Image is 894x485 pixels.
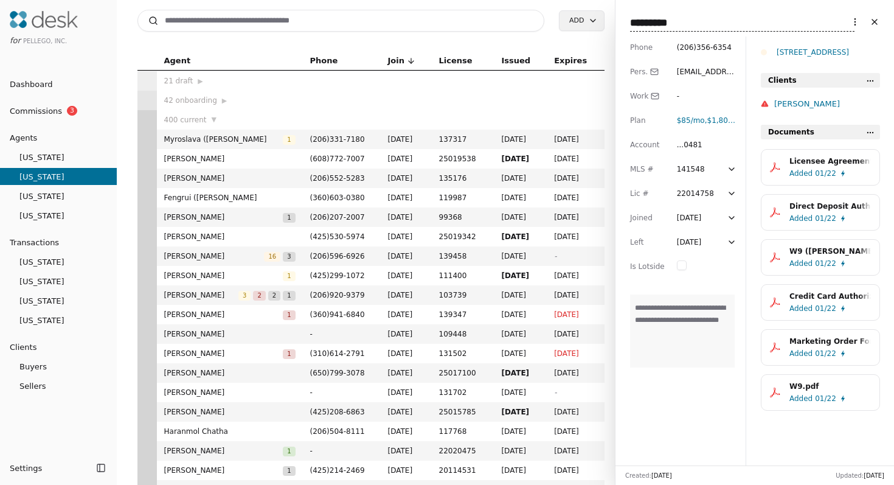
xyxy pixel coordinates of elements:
span: 01/22 [815,212,836,225]
span: ( 425 ) 299 - 1072 [310,271,365,280]
span: [DATE] [554,289,597,301]
span: Fengrui ([PERSON_NAME] [164,192,296,204]
div: Phone [630,41,665,54]
span: ( 608 ) 772 - 7007 [310,155,365,163]
span: 01/22 [815,257,836,270]
button: 1 [283,309,295,321]
span: ( 425 ) 208 - 6863 [310,408,365,416]
span: [DATE] [554,328,597,340]
span: ▼ [212,114,217,125]
span: [PERSON_NAME] [164,211,283,223]
div: Is Lotside [630,260,665,273]
span: [PERSON_NAME] [164,231,296,243]
span: Added [789,393,813,405]
span: Added [789,212,813,225]
button: 1 [283,464,295,476]
span: [DATE] [554,367,597,379]
span: [DATE] [388,270,424,282]
span: Added [789,257,813,270]
span: 137317 [439,133,487,145]
img: Desk [10,11,78,28]
span: 135176 [439,172,487,184]
span: [DATE] [554,133,597,145]
div: Joined [630,212,665,224]
span: [DATE] [501,347,539,360]
div: Pers. [630,66,665,78]
span: [PERSON_NAME] [164,328,296,340]
span: [DATE] [554,425,597,438]
span: - [310,386,373,399]
span: 25015785 [439,406,487,418]
span: [DATE] [501,445,539,457]
button: 1 [283,270,295,282]
span: Myroslava ([PERSON_NAME] [164,133,283,145]
span: 1 [283,271,295,281]
div: [STREET_ADDRESS] [777,46,880,58]
span: ( 206 ) 552 - 5283 [310,174,365,183]
span: [DATE] [554,231,597,243]
button: 1 [283,133,295,145]
span: [DATE] [388,386,424,399]
span: [DATE] [388,289,424,301]
span: Expires [554,54,587,68]
div: [DATE] [677,212,702,224]
span: 111400 [439,270,487,282]
span: 20114531 [439,464,487,476]
span: 25017100 [439,367,487,379]
button: 3 [283,250,295,262]
span: [DATE] [501,153,539,165]
span: - [310,328,373,340]
span: ( 310 ) 614 - 2791 [310,349,365,358]
span: [DATE] [554,153,597,165]
span: 117768 [439,425,487,438]
button: W9.pdfAdded01/22 [761,374,880,411]
span: Haranmol Chatha [164,425,296,438]
span: [DATE] [388,309,424,321]
span: $85 /mo [677,116,705,125]
div: W9.pdf [789,380,871,393]
span: [DATE] [388,425,424,438]
span: [DATE] [388,211,424,223]
span: [DATE] [388,172,424,184]
span: [DATE] [554,270,597,282]
span: , [677,116,707,125]
span: [DATE] [554,406,597,418]
span: ( 650 ) 799 - 3078 [310,369,365,377]
div: 141548 [677,163,724,175]
span: 01/22 [815,302,836,315]
span: [DATE] [388,347,424,360]
div: Plan [630,114,665,127]
button: 16 [264,250,280,262]
button: 2 [268,289,280,301]
span: License [439,54,473,68]
div: [PERSON_NAME] [774,97,880,110]
span: Issued [501,54,530,68]
span: [PERSON_NAME] [164,386,296,399]
span: 01/22 [815,167,836,180]
span: [PERSON_NAME] [164,270,283,282]
span: 139347 [439,309,487,321]
span: 01/22 [815,393,836,405]
span: - [554,388,556,397]
span: [PERSON_NAME] [164,445,283,457]
span: $1,800 fee [707,116,744,125]
button: 1 [283,445,295,457]
div: Work [630,90,665,102]
span: [PERSON_NAME] [164,309,283,321]
span: ( 425 ) 530 - 5974 [310,232,365,241]
span: [DATE] [388,192,424,204]
span: 99368 [439,211,487,223]
span: [DATE] [501,289,539,301]
div: Created: [625,471,672,480]
div: ...0481 [677,139,736,151]
span: [DATE] [388,328,424,340]
span: [PERSON_NAME] [164,347,283,360]
span: [PERSON_NAME] [164,250,265,262]
span: [DATE] [501,270,539,282]
button: 1 [283,289,295,301]
button: W9 ([PERSON_NAME]).pdfAdded01/22 [761,239,880,276]
span: [DATE] [554,192,597,204]
div: Lic # [630,187,665,200]
span: ( 206 ) 596 - 6926 [310,252,365,260]
span: Pellego, Inc. [23,38,67,44]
